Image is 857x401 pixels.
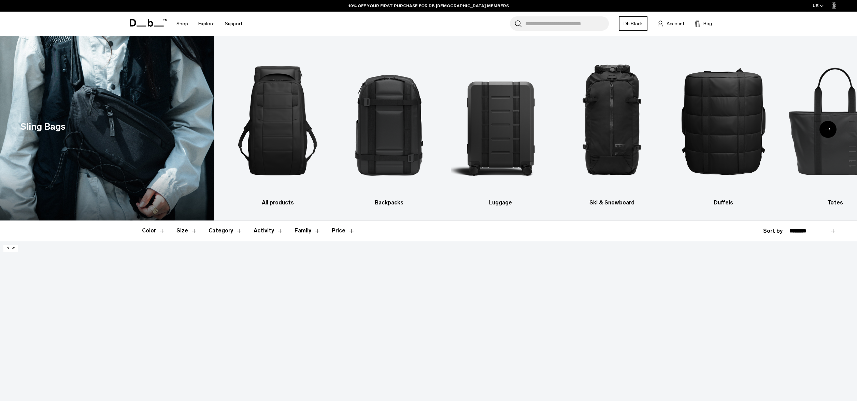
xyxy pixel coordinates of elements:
[339,46,439,195] img: Db
[332,221,355,241] button: Toggle Price
[674,199,773,207] h3: Duffels
[198,12,215,36] a: Explore
[674,46,773,207] li: 5 / 10
[667,20,684,27] span: Account
[619,16,647,31] a: Db Black
[348,3,509,9] a: 10% OFF YOUR FIRST PURCHASE FOR DB [DEMOGRAPHIC_DATA] MEMBERS
[176,221,198,241] button: Toggle Filter
[339,46,439,207] li: 2 / 10
[339,199,439,207] h3: Backpacks
[658,19,684,28] a: Account
[451,199,551,207] h3: Luggage
[674,46,773,207] a: Db Duffels
[142,221,166,241] button: Toggle Filter
[295,221,321,241] button: Toggle Filter
[562,46,662,207] li: 4 / 10
[451,46,551,195] img: Db
[228,46,328,207] li: 1 / 10
[562,199,662,207] h3: Ski & Snowboard
[674,46,773,195] img: Db
[228,199,328,207] h3: All products
[228,46,328,195] img: Db
[20,120,66,134] h1: Sling Bags
[209,221,243,241] button: Toggle Filter
[703,20,712,27] span: Bag
[225,12,242,36] a: Support
[562,46,662,207] a: Db Ski & Snowboard
[254,221,284,241] button: Toggle Filter
[819,121,837,138] div: Next slide
[695,19,712,28] button: Bag
[451,46,551,207] li: 3 / 10
[451,46,551,207] a: Db Luggage
[339,46,439,207] a: Db Backpacks
[171,12,247,36] nav: Main Navigation
[228,46,328,207] a: Db All products
[176,12,188,36] a: Shop
[562,46,662,195] img: Db
[3,245,18,252] p: New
